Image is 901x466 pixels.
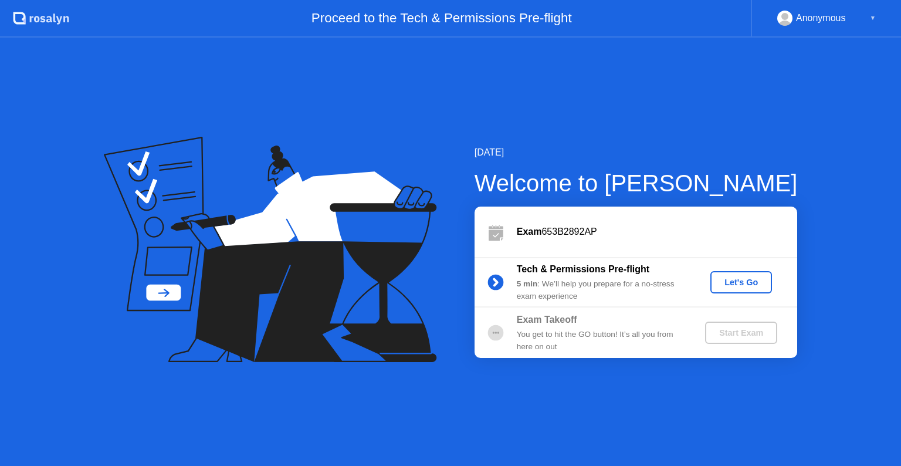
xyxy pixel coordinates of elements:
b: 5 min [517,279,538,288]
b: Tech & Permissions Pre-flight [517,264,649,274]
div: You get to hit the GO button! It’s all you from here on out [517,329,686,353]
button: Let's Go [710,271,772,293]
div: 653B2892AP [517,225,797,239]
div: Welcome to [PERSON_NAME] [475,166,798,201]
div: [DATE] [475,146,798,160]
div: ▼ [870,11,876,26]
div: Start Exam [710,328,773,337]
div: : We’ll help you prepare for a no-stress exam experience [517,278,686,302]
div: Anonymous [796,11,846,26]
button: Start Exam [705,322,777,344]
b: Exam [517,227,542,237]
b: Exam Takeoff [517,315,577,325]
div: Let's Go [715,278,767,287]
